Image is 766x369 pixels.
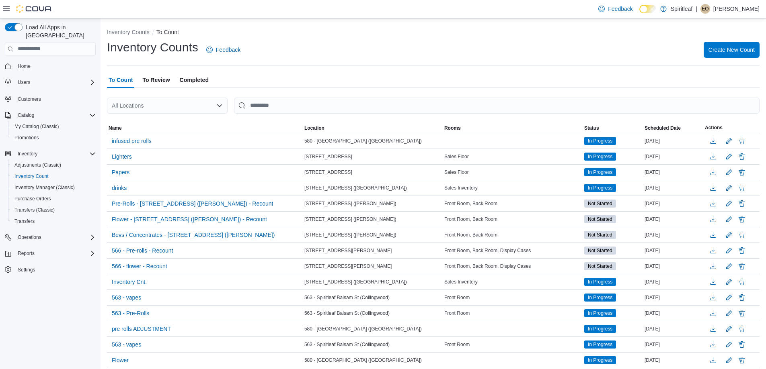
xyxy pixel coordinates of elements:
[304,247,392,254] span: [STREET_ADDRESS][PERSON_NAME]
[588,263,612,270] span: Not Started
[14,77,96,87] span: Users
[14,61,96,71] span: Home
[583,123,643,133] button: Status
[737,277,747,287] button: Delete
[2,60,99,72] button: Home
[8,121,99,132] button: My Catalog (Classic)
[109,245,177,257] button: 566 - Pre-rolls - Recount
[724,260,734,272] button: Edit count details
[107,28,760,38] nav: An example of EuiBreadcrumbs
[304,263,392,269] span: [STREET_ADDRESS][PERSON_NAME]
[14,149,96,159] span: Inventory
[724,307,734,319] button: Edit count details
[11,133,42,143] a: Promotions
[11,194,96,204] span: Purchase Orders
[5,57,96,296] nav: Complex example
[109,213,270,225] button: Flower - [STREET_ADDRESS] ([PERSON_NAME]) - Recount
[112,262,167,270] span: 566 - flower - Recount
[14,149,41,159] button: Inventory
[14,110,37,120] button: Catalog
[304,310,390,316] span: 563 - Spiritleaf Balsam St (Collingwood)
[11,205,58,215] a: Transfers (Classic)
[109,354,132,366] button: Flower
[444,125,461,131] span: Rooms
[443,152,583,161] div: Sales Floor
[737,167,747,177] button: Delete
[724,354,734,366] button: Edit count details
[304,232,396,238] span: [STREET_ADDRESS] ([PERSON_NAME])
[588,294,612,301] span: In Progress
[643,230,703,240] div: [DATE]
[643,167,703,177] div: [DATE]
[216,102,223,109] button: Open list of options
[737,340,747,349] button: Delete
[643,214,703,224] div: [DATE]
[14,265,96,275] span: Settings
[588,357,612,364] span: In Progress
[234,98,760,114] input: This is a search bar. After typing your query, hit enter to filter the results lower in the page.
[643,324,703,334] div: [DATE]
[443,123,583,133] button: Rooms
[2,77,99,88] button: Users
[107,29,150,35] button: Inventory Counts
[11,171,52,181] a: Inventory Count
[595,1,636,17] a: Feedback
[11,194,54,204] a: Purchase Orders
[643,261,703,271] div: [DATE]
[18,234,41,241] span: Operations
[2,110,99,121] button: Catalog
[443,261,583,271] div: Front Room, Back Room, Display Cases
[18,267,35,273] span: Settings
[109,151,135,163] button: Lighters
[8,204,99,216] button: Transfers (Classic)
[14,94,96,104] span: Customers
[724,245,734,257] button: Edit count details
[112,356,129,364] span: Flower
[11,122,96,131] span: My Catalog (Classic)
[14,110,96,120] span: Catalog
[588,153,612,160] span: In Progress
[737,246,747,255] button: Delete
[109,198,276,210] button: Pre-Rolls - [STREET_ADDRESS] ([PERSON_NAME]) - Recount
[11,160,96,170] span: Adjustments (Classic)
[584,231,616,239] span: Not Started
[304,185,407,191] span: [STREET_ADDRESS] ([GEOGRAPHIC_DATA])
[18,79,30,86] span: Users
[702,4,708,14] span: EO
[112,294,141,302] span: 563 - vapes
[643,183,703,193] div: [DATE]
[14,196,51,202] span: Purchase Orders
[724,338,734,351] button: Edit count details
[584,153,616,161] span: In Progress
[713,4,760,14] p: [PERSON_NAME]
[156,29,179,35] button: To Count
[112,184,127,192] span: drinks
[8,193,99,204] button: Purchase Orders
[304,357,422,363] span: 580 - [GEOGRAPHIC_DATA] ([GEOGRAPHIC_DATA])
[14,77,33,87] button: Users
[643,308,703,318] div: [DATE]
[109,72,133,88] span: To Count
[2,232,99,243] button: Operations
[11,205,96,215] span: Transfers (Classic)
[737,355,747,365] button: Delete
[584,200,616,208] span: Not Started
[643,246,703,255] div: [DATE]
[303,123,443,133] button: Location
[11,183,78,192] a: Inventory Manager (Classic)
[643,293,703,302] div: [DATE]
[304,216,396,222] span: [STREET_ADDRESS] ([PERSON_NAME])
[724,323,734,335] button: Edit count details
[112,340,141,349] span: 563 - vapes
[109,323,174,335] button: pre rolls ADJUSTMENT
[639,5,656,13] input: Dark Mode
[14,61,34,71] a: Home
[443,199,583,208] div: Front Room, Back Room
[584,168,616,176] span: In Progress
[584,278,616,286] span: In Progress
[109,135,155,147] button: infused pre rolls
[588,200,612,207] span: Not Started
[109,276,150,288] button: Inventory Cnt.
[443,214,583,224] div: Front Room, Back Room
[304,153,352,160] span: [STREET_ADDRESS]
